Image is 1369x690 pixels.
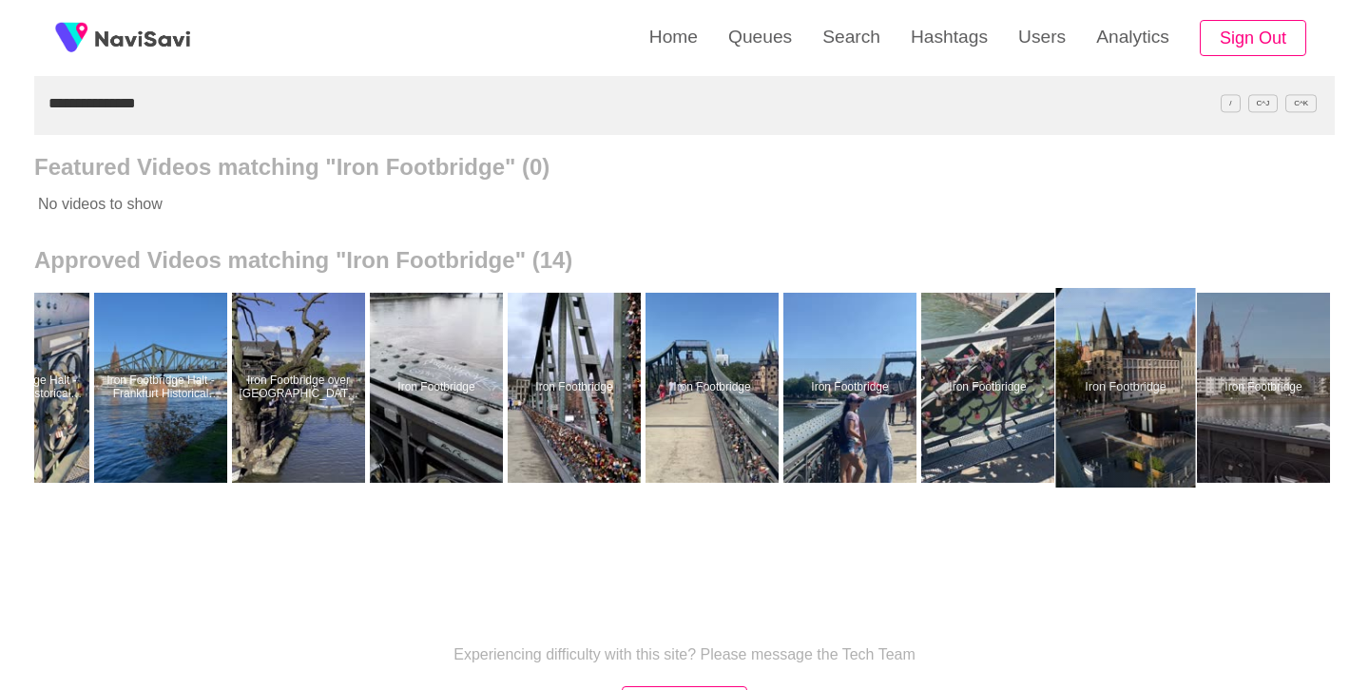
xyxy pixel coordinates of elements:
p: No videos to show [34,181,1205,228]
button: Sign Out [1200,20,1306,57]
a: Iron FootbridgeIron Footbridge [370,293,508,483]
a: Iron FootbridgeIron Footbridge [1197,293,1335,483]
a: Iron FootbridgeIron Footbridge [921,293,1059,483]
a: Iron Footbridge over [GEOGRAPHIC_DATA] ([GEOGRAPHIC_DATA])Iron Footbridge over Regent’s Canal (Ca... [232,293,370,483]
h2: Approved Videos matching "Iron Footbridge" (14) [34,247,1335,274]
a: Iron FootbridgeIron Footbridge [508,293,646,483]
a: Iron FootbridgeIron Footbridge [783,293,921,483]
img: fireSpot [48,14,95,62]
img: fireSpot [95,29,190,48]
span: / [1221,94,1240,112]
a: Iron FootbridgeIron Footbridge [646,293,783,483]
span: C^K [1285,94,1317,112]
h2: Featured Videos matching "Iron Footbridge" (0) [34,154,1335,181]
p: Experiencing difficulty with this site? Please message the Tech Team [453,646,916,663]
a: Iron FootbridgeIron Footbridge [1059,293,1197,483]
span: C^J [1248,94,1279,112]
a: Iron Footbridge Halt - Frankfurt Historical RailwayIron Footbridge Halt - Frankfurt Historical Ra... [94,293,232,483]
